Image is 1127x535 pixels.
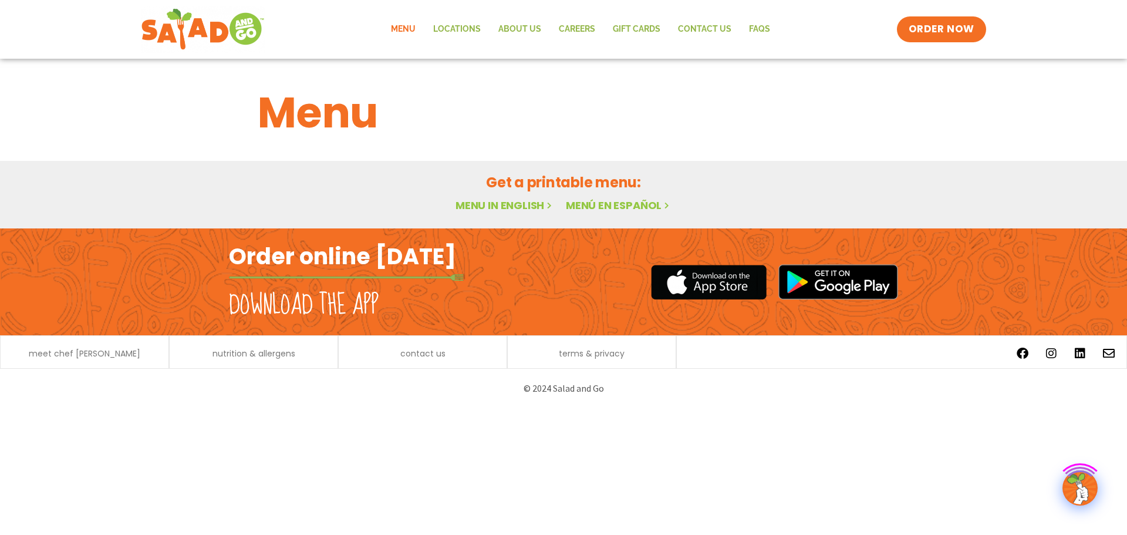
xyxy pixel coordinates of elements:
a: Careers [550,16,604,43]
a: Menu [382,16,424,43]
a: Menú en español [566,198,672,213]
p: © 2024 Salad and Go [235,381,892,396]
a: Locations [424,16,490,43]
img: new-SAG-logo-768×292 [141,6,265,53]
h2: Get a printable menu: [258,172,869,193]
a: GIFT CARDS [604,16,669,43]
a: ORDER NOW [897,16,986,42]
a: Menu in English [455,198,554,213]
a: About Us [490,16,550,43]
img: appstore [651,263,767,301]
h2: Download the app [229,289,379,322]
nav: Menu [382,16,779,43]
h1: Menu [258,81,869,144]
a: nutrition & allergens [212,349,295,358]
a: FAQs [740,16,779,43]
h2: Order online [DATE] [229,242,456,271]
a: contact us [400,349,446,358]
a: terms & privacy [559,349,625,358]
a: meet chef [PERSON_NAME] [29,349,140,358]
img: google_play [778,264,898,300]
img: fork [229,274,464,281]
span: ORDER NOW [909,22,974,36]
a: Contact Us [669,16,740,43]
